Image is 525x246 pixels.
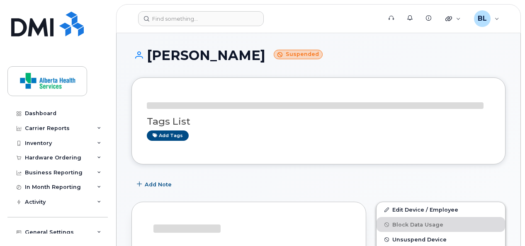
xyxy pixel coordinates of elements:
h1: [PERSON_NAME] [131,48,506,63]
small: Suspended [274,50,323,59]
button: Add Note [131,177,179,192]
button: Block Data Usage [377,217,505,232]
a: Edit Device / Employee [377,202,505,217]
span: Unsuspend Device [392,236,447,243]
a: Add tags [147,130,189,141]
h3: Tags List [147,116,490,127]
span: Add Note [145,181,172,188]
